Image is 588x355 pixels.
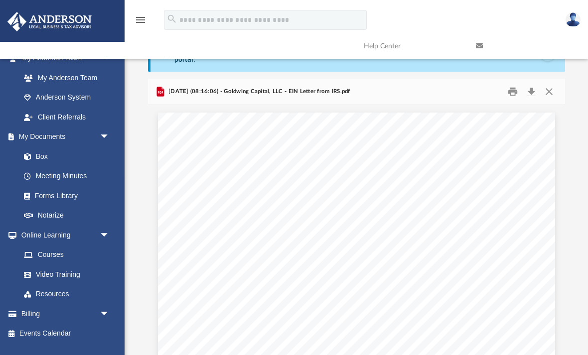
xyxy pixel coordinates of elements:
[540,84,558,100] button: Close
[14,245,120,265] a: Courses
[503,84,523,100] button: Print
[100,127,120,147] span: arrow_drop_down
[135,19,147,26] a: menu
[14,186,115,206] a: Forms Library
[14,166,120,186] a: Meeting Minutes
[7,304,125,324] a: Billingarrow_drop_down
[14,284,120,304] a: Resources
[356,26,468,66] a: Help Center
[166,87,350,96] span: [DATE] (08:16:06) - Goldwing Capital, LLC - EIN Letter from IRS.pdf
[7,225,120,245] a: Online Learningarrow_drop_down
[523,84,541,100] button: Download
[100,304,120,324] span: arrow_drop_down
[100,225,120,245] span: arrow_drop_down
[14,107,120,127] a: Client Referrals
[166,13,177,24] i: search
[14,68,115,88] a: My Anderson Team
[135,14,147,26] i: menu
[14,146,115,166] a: Box
[14,88,120,108] a: Anderson System
[7,127,120,147] a: My Documentsarrow_drop_down
[7,324,125,344] a: Events Calendar
[4,12,95,31] img: Anderson Advisors Platinum Portal
[14,206,120,226] a: Notarize
[566,12,581,27] img: User Pic
[14,264,115,284] a: Video Training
